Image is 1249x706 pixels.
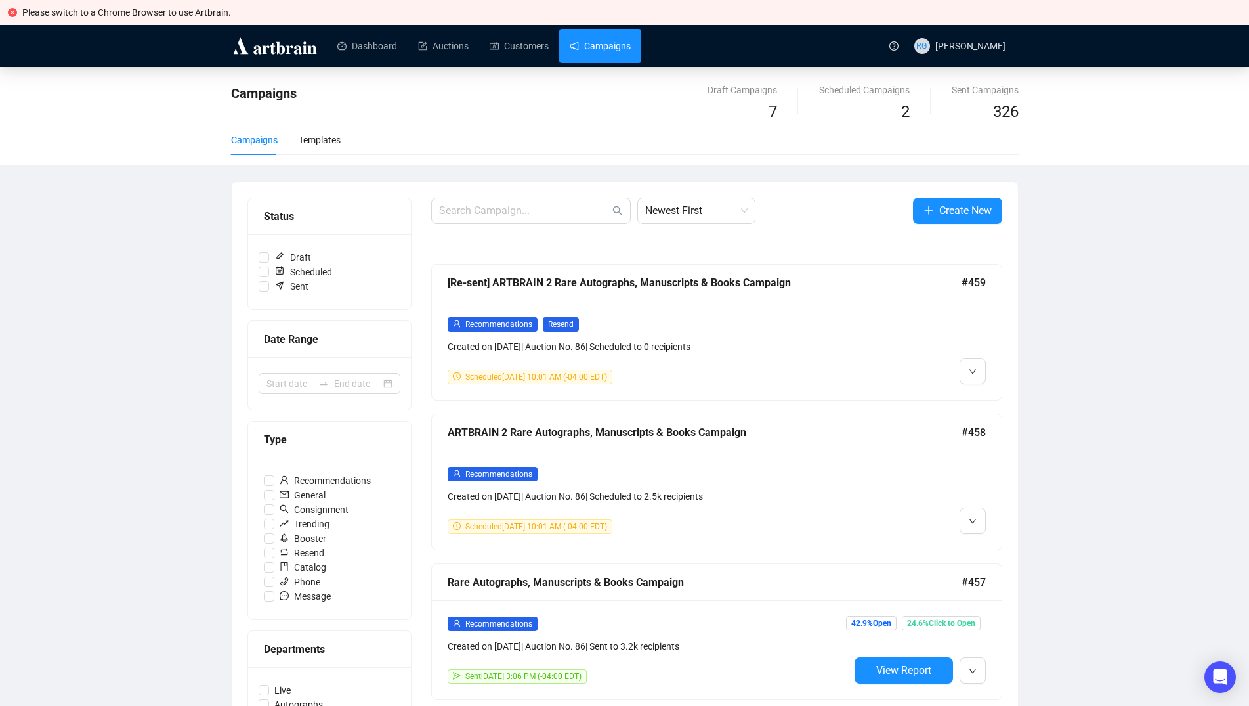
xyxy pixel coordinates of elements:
span: #459 [962,275,986,291]
span: question-circle [889,41,899,51]
span: #458 [962,424,986,441]
div: Type [264,431,395,448]
span: user [453,320,461,328]
span: retweet [280,548,289,557]
div: Campaigns [231,133,278,147]
div: Templates [299,133,341,147]
button: View Report [855,657,953,684]
div: Created on [DATE] | Auction No. 86 | Scheduled to 0 recipients [448,340,849,354]
div: Open Intercom Messenger [1204,661,1236,693]
div: [Re-sent] ARTBRAIN 2 Rare Autographs, Manuscripts & Books Campaign [448,275,962,291]
span: Scheduled [DATE] 10:01 AM (-04:00 EDT) [465,372,607,382]
span: Recommendations [465,320,532,329]
a: Dashboard [337,29,397,63]
span: send [453,672,461,680]
span: General [274,488,331,502]
div: Created on [DATE] | Auction No. 86 | Sent to 3.2k recipients [448,639,849,653]
span: search [280,504,289,514]
div: Scheduled Campaigns [819,83,910,97]
span: RG [916,39,927,53]
div: Status [264,208,395,225]
span: 7 [769,102,777,121]
span: 42.9% Open [846,616,897,630]
span: user [280,475,289,485]
span: Recommendations [465,619,532,629]
div: Date Range [264,331,395,347]
div: Departments [264,641,395,657]
span: book [280,562,289,571]
span: 2 [901,102,910,121]
span: Live [269,683,296,697]
div: Rare Autographs, Manuscripts & Books Campaign [448,574,962,590]
span: clock-circle [453,522,461,530]
span: Booster [274,531,331,546]
span: mail [280,490,289,499]
span: rise [280,519,289,528]
span: Resend [274,546,329,560]
span: #457 [962,574,986,590]
span: user [453,470,461,477]
span: to [318,378,329,389]
div: Draft Campaigns [708,83,777,97]
span: Campaigns [231,85,297,101]
span: plus [923,205,934,215]
div: ARTBRAIN 2 Rare Autographs, Manuscripts & Books Campaign [448,424,962,441]
a: Customers [490,29,549,63]
button: Create New [913,198,1002,224]
span: down [969,518,977,525]
span: search [612,206,623,216]
span: Sent [DATE] 3:06 PM (-04:00 EDT) [465,672,582,681]
span: Scheduled [DATE] 10:01 AM (-04:00 EDT) [465,522,607,531]
div: Please switch to a Chrome Browser to use Artbrain. [22,5,1241,20]
img: logo [231,35,319,56]
span: Recommendations [465,470,532,479]
a: Auctions [418,29,469,63]
div: Sent Campaigns [952,83,1019,97]
a: Rare Autographs, Manuscripts & Books Campaign#457userRecommendationsCreated on [DATE]| Auction No... [431,563,1002,700]
span: Trending [274,517,335,531]
span: Create New [939,202,992,219]
span: close-circle [8,8,17,17]
span: [PERSON_NAME] [935,41,1006,51]
span: Draft [269,250,316,265]
span: user [453,619,461,627]
input: Search Campaign... [439,203,610,219]
input: End date [334,376,381,391]
span: Newest First [645,198,748,223]
span: Message [274,589,336,604]
a: question-circle [881,25,906,66]
input: Start date [266,376,313,391]
span: Sent [269,279,314,294]
span: Catalog [274,560,331,575]
a: [Re-sent] ARTBRAIN 2 Rare Autographs, Manuscripts & Books Campaign#459userRecommendationsResendCr... [431,264,1002,401]
span: View Report [876,664,931,676]
span: clock-circle [453,372,461,380]
a: ARTBRAIN 2 Rare Autographs, Manuscripts & Books Campaign#458userRecommendationsCreated on [DATE]|... [431,414,1002,550]
span: swap-right [318,378,329,389]
div: Created on [DATE] | Auction No. 86 | Scheduled to 2.5k recipients [448,489,849,504]
span: down [969,667,977,675]
span: message [280,591,289,600]
span: Phone [274,575,326,589]
span: Consignment [274,502,354,517]
span: 24.6% Click to Open [902,616,981,630]
span: phone [280,577,289,586]
a: Campaigns [570,29,631,63]
span: 326 [993,102,1019,121]
span: Recommendations [274,474,376,488]
span: rocket [280,533,289,542]
span: down [969,368,977,376]
span: Resend [543,317,579,332]
span: Scheduled [269,265,337,279]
